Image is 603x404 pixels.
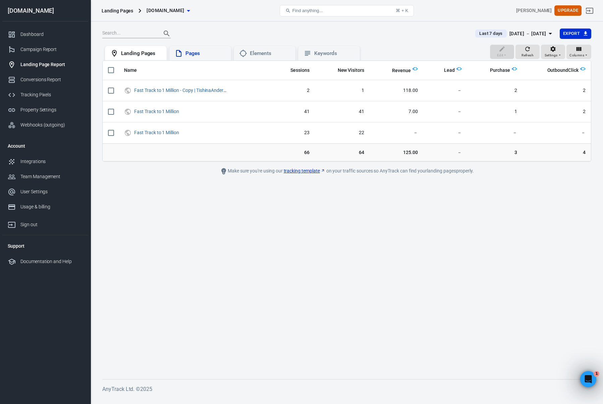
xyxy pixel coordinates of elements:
span: 2 [275,87,310,94]
span: Revenue [392,67,411,74]
span: 2 [528,87,586,94]
input: Search... [102,29,156,38]
img: Logo [512,66,517,71]
li: Support [2,238,88,254]
span: 1 [594,371,599,376]
a: Team Management [2,169,88,184]
div: Conversions Report [20,76,83,83]
a: Property Settings [2,102,88,117]
span: 66 [275,149,310,156]
span: Name [124,67,137,74]
span: Columns [569,52,584,58]
div: Integrations [20,158,83,165]
span: 1 [473,108,517,115]
span: Total revenue calculated by AnyTrack. [392,66,411,74]
div: [DOMAIN_NAME] [2,8,88,14]
span: 2 [473,87,517,94]
a: Dashboard [2,27,88,42]
button: Find anything...⌘ + K [280,5,414,16]
div: Documentation and Help [20,258,83,265]
span: Purchase [481,67,510,74]
div: Elements [250,50,290,57]
button: Last 7 days[DATE] － [DATE] [470,28,559,39]
a: Fast Track to 1 Million [134,130,179,135]
button: Settings [541,45,565,59]
div: ⌘ + K [396,8,408,13]
span: 118.00 [375,87,418,94]
span: － [429,87,462,94]
a: Tracking Pixels [2,87,88,102]
img: Logo [580,66,586,71]
li: Account [2,138,88,154]
span: samcart.com [147,6,184,15]
a: Sign out [2,214,88,232]
a: Integrations [2,154,88,169]
span: 7.00 [375,108,418,115]
a: tracking template [284,167,325,174]
div: Make sure you're using our on your traffic sources so AnyTrack can find your landing pages properly. [196,167,498,175]
div: Sign out [20,221,83,228]
span: 41 [320,108,364,115]
h6: AnyTrack Ltd. © 2025 [102,385,591,393]
span: Settings [545,52,558,58]
a: Campaign Report [2,42,88,57]
span: 1 [320,87,364,94]
a: Fast Track to 1 Million - Copy | TishinaAnderson [134,88,231,93]
span: － [429,108,462,115]
div: Keywords [314,50,354,57]
span: New Visitors [338,67,365,74]
span: － [528,130,586,136]
button: Columns [566,45,591,59]
span: Sessions [282,67,310,74]
span: 23 [275,130,310,136]
div: Landing Page Report [20,61,83,68]
div: Usage & billing [20,203,83,210]
svg: UTM & Web Traffic [124,129,131,137]
span: Sessions [290,67,310,74]
img: Logo [413,66,418,71]
span: － [473,130,517,136]
button: [DOMAIN_NAME] [144,4,192,17]
div: Account id: s0CpcGx3 [516,7,552,14]
span: OutboundClick [547,67,579,74]
span: Last 7 days [477,30,505,37]
img: Logo [456,66,462,71]
span: 125.00 [375,149,418,156]
div: Tracking Pixels [20,91,83,98]
a: Conversions Report [2,72,88,87]
span: Lead [435,67,455,74]
button: Refresh [515,45,540,59]
a: Usage & billing [2,199,88,214]
span: － [429,130,462,136]
span: 41 [275,108,310,115]
a: Landing Page Report [2,57,88,72]
span: － [375,130,418,136]
a: Webhooks (outgoing) [2,117,88,133]
iframe: Intercom live chat [580,371,596,387]
div: Property Settings [20,106,83,113]
span: Refresh [522,52,534,58]
a: Fast Track to 1 Million [134,109,179,114]
a: User Settings [2,184,88,199]
span: OutboundClick [539,67,579,74]
svg: UTM & Web Traffic [124,108,131,116]
span: 22 [320,130,364,136]
span: 4 [528,149,586,156]
div: Pages [185,50,226,57]
span: 3 [473,149,517,156]
svg: UTM & Web Traffic [124,87,131,95]
span: Purchase [490,67,510,74]
span: Find anything... [292,8,323,13]
div: Campaign Report [20,46,83,53]
span: 64 [320,149,364,156]
div: Landing Pages [121,50,161,57]
a: Sign out [582,3,598,19]
span: 2 [528,108,586,115]
button: Upgrade [554,5,582,16]
div: User Settings [20,188,83,195]
span: Name [124,67,146,74]
div: Webhooks (outgoing) [20,121,83,129]
button: Export [560,29,591,39]
div: Team Management [20,173,83,180]
span: － [429,149,462,156]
